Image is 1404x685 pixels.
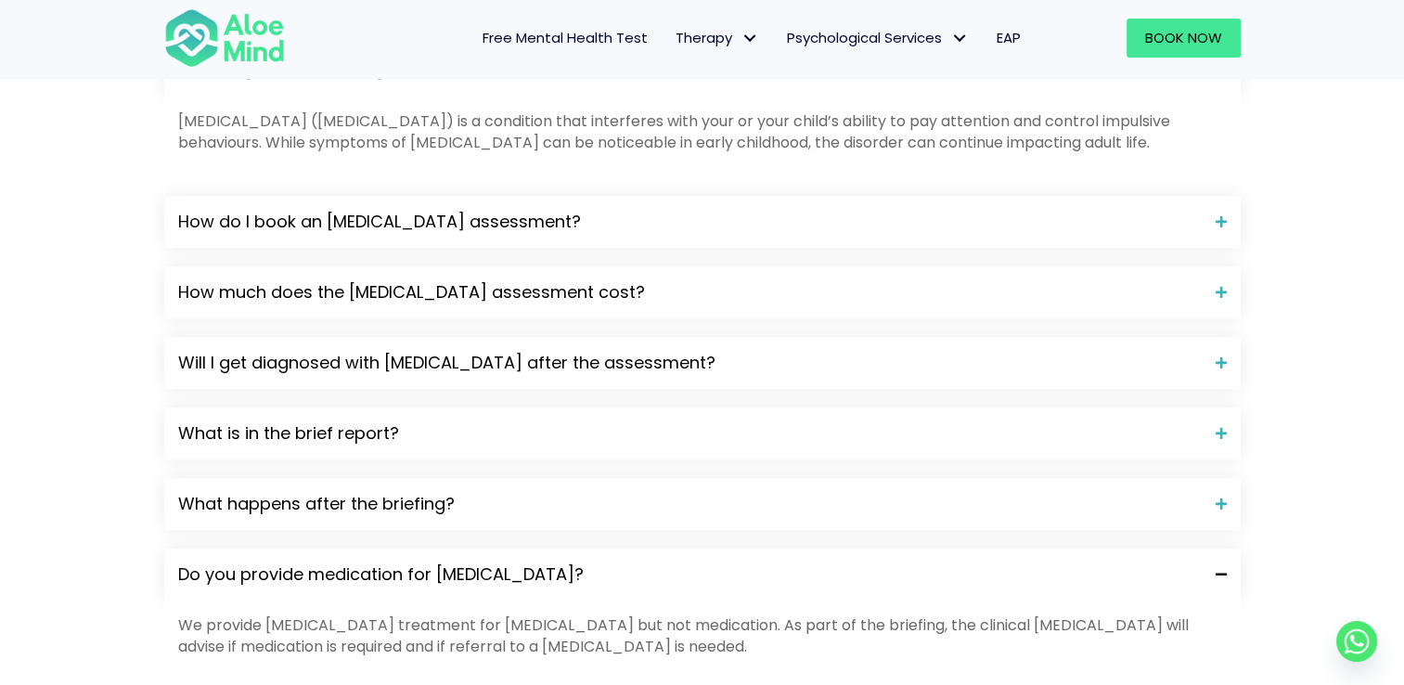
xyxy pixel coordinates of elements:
a: TherapyTherapy: submenu [662,19,773,58]
span: How much does the [MEDICAL_DATA] assessment cost? [178,280,1202,304]
span: EAP [997,28,1021,47]
span: What happens after the briefing? [178,492,1202,516]
a: Free Mental Health Test [469,19,662,58]
span: Psychological Services: submenu [947,25,973,52]
span: What is in the brief report? [178,421,1202,446]
a: Book Now [1127,19,1241,58]
span: Do you provide medication for [MEDICAL_DATA]? [178,562,1202,587]
span: Therapy [676,28,759,47]
p: [MEDICAL_DATA] ([MEDICAL_DATA]) is a condition that interferes with your or your child’s ability ... [178,110,1227,153]
img: Aloe mind Logo [164,7,285,69]
a: Psychological ServicesPsychological Services: submenu [773,19,983,58]
span: Book Now [1145,28,1222,47]
a: Whatsapp [1336,621,1377,662]
p: We provide [MEDICAL_DATA] treatment for [MEDICAL_DATA] but not medication. As part of the briefin... [178,614,1227,657]
span: Psychological Services [787,28,969,47]
nav: Menu [309,19,1035,58]
span: How do I book an [MEDICAL_DATA] assessment? [178,210,1202,234]
span: Therapy: submenu [737,25,764,52]
a: EAP [983,19,1035,58]
span: Will I get diagnosed with [MEDICAL_DATA] after the assessment? [178,351,1202,375]
span: Free Mental Health Test [483,28,648,47]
